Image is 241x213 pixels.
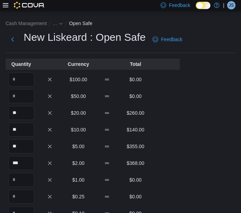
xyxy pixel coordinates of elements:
p: $0.00 [123,93,148,100]
p: $0.25 [65,193,91,200]
img: Cova [14,2,45,9]
nav: An example of EuiBreadcrumbs [6,19,235,29]
p: $368.00 [123,160,148,167]
p: $1.00 [65,176,91,183]
a: Feedback [150,32,185,46]
p: $0.00 [123,76,148,83]
button: Cash Management [6,21,47,26]
p: $100.00 [65,76,91,83]
p: $0.00 [123,176,148,183]
p: $10.00 [65,126,91,133]
input: Quantity [8,89,34,103]
div: Jennifer Schnakenberg [227,1,235,9]
svg: - Clicking this button will toggle a popover dialog. [59,22,63,26]
span: JS [229,1,234,9]
p: | [223,1,224,9]
input: Quantity [8,173,34,187]
span: Feedback [161,36,182,43]
span: Feedback [169,2,190,9]
input: Dark Mode [196,2,210,9]
input: Quantity [8,73,34,86]
h1: New Liskeard : Open Safe [24,30,146,44]
p: Total [123,61,148,68]
input: Quantity [8,106,34,120]
p: $0.00 [123,193,148,200]
p: $20.00 [65,109,91,116]
p: Currency [65,61,91,68]
input: Quantity [8,139,34,153]
input: Quantity [8,190,34,204]
input: Quantity [8,123,34,137]
p: $260.00 [123,109,148,116]
p: $5.00 [65,143,91,150]
p: $140.00 [123,126,148,133]
span: See collapsed breadcrumbs [53,21,57,26]
button: Open Safe [69,21,92,26]
input: Quantity [8,156,34,170]
button: See collapsed breadcrumbs - Clicking this button will toggle a popover dialog. [53,21,63,26]
p: Quantity [8,61,34,68]
p: $355.00 [123,143,148,150]
button: Next [6,32,20,46]
p: $2.00 [65,160,91,167]
p: $50.00 [65,93,91,100]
